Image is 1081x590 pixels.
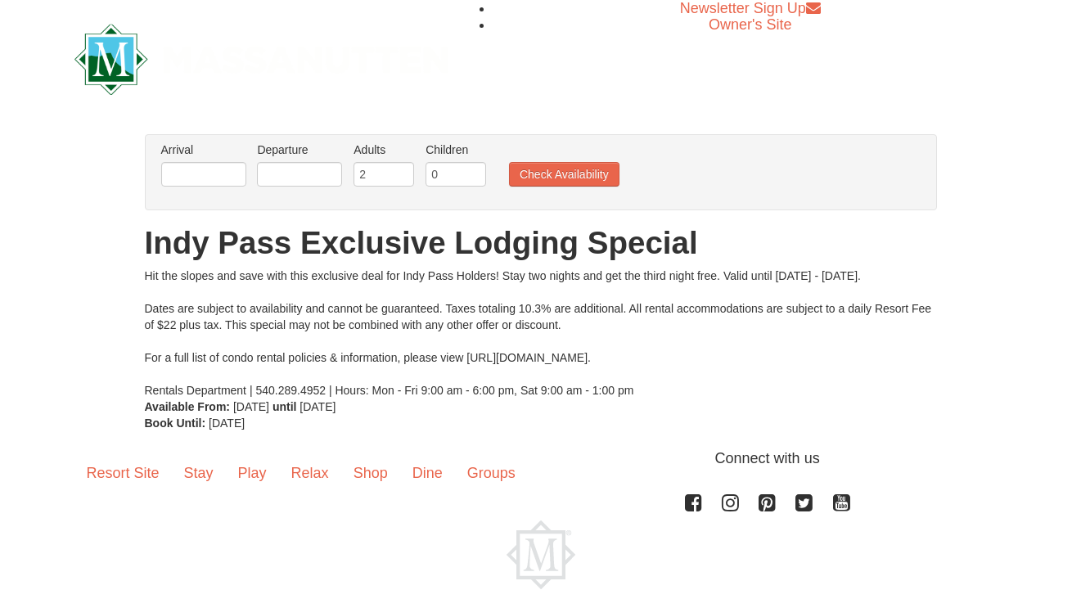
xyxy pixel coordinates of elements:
[74,448,172,498] a: Resort Site
[74,38,449,76] a: Massanutten Resort
[172,448,226,498] a: Stay
[145,400,231,413] strong: Available From:
[354,142,414,158] label: Adults
[145,417,206,430] strong: Book Until:
[145,268,937,399] div: Hit the slopes and save with this exclusive deal for Indy Pass Holders! Stay two nights and get t...
[226,448,279,498] a: Play
[279,448,341,498] a: Relax
[233,400,269,413] span: [DATE]
[400,448,455,498] a: Dine
[161,142,246,158] label: Arrival
[300,400,336,413] span: [DATE]
[709,16,791,33] a: Owner's Site
[74,24,449,95] img: Massanutten Resort Logo
[74,448,1007,470] p: Connect with us
[509,162,619,187] button: Check Availability
[273,400,297,413] strong: until
[426,142,486,158] label: Children
[507,520,575,589] img: Massanutten Resort Logo
[145,227,937,259] h1: Indy Pass Exclusive Lodging Special
[341,448,400,498] a: Shop
[455,448,528,498] a: Groups
[209,417,245,430] span: [DATE]
[257,142,342,158] label: Departure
